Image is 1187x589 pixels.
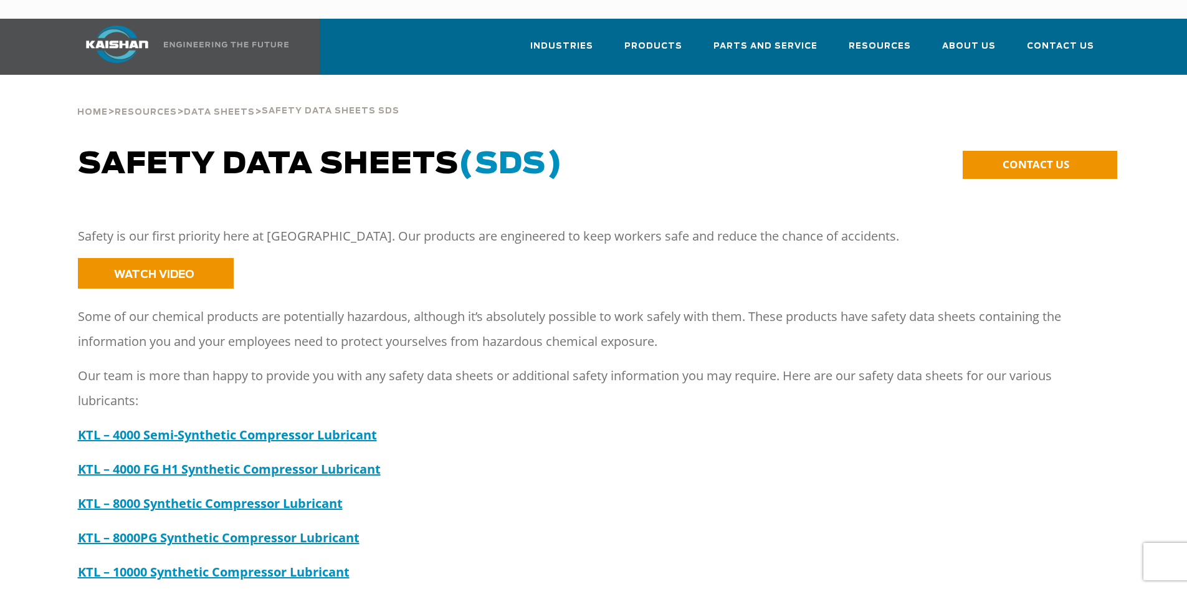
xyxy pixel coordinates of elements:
p: Our team is more than happy to provide you with any safety data sheets or additional safety infor... [78,363,1087,413]
span: Resources [115,108,177,117]
a: About Us [942,30,996,72]
a: Products [624,30,682,72]
span: WATCH VIDEO [114,269,194,280]
span: Products [624,39,682,54]
span: Safety Data Sheets [78,150,563,180]
a: Industries [530,30,593,72]
img: Engineering the future [164,42,288,47]
a: WATCH VIDEO [78,258,234,289]
p: Safety is our first priority here at [GEOGRAPHIC_DATA]. Our products are engineered to keep worke... [78,224,1087,249]
span: About Us [942,39,996,54]
a: Home [77,106,108,117]
a: KTL – 8000PG Synthetic Compressor Lubricant [78,529,360,546]
span: Parts and Service [713,39,818,54]
a: KTL – 10000 Synthetic Compressor Lubricant [78,563,350,580]
span: (SDS) [459,150,563,180]
a: Contact Us [1027,30,1094,72]
a: Resources [849,30,911,72]
span: Safety Data Sheets SDS [262,107,399,115]
span: Data Sheets [184,108,255,117]
img: kaishan logo [70,26,164,63]
a: Kaishan USA [70,19,291,75]
span: Contact Us [1027,39,1094,54]
div: > > > [77,75,399,122]
span: Resources [849,39,911,54]
span: CONTACT US [1003,157,1069,171]
a: CONTACT US [963,151,1117,179]
span: Home [77,108,108,117]
a: Data Sheets [184,106,255,117]
a: Parts and Service [713,30,818,72]
a: KTL – 4000 Semi-Synthetic Compressor Lubricant [78,426,377,443]
a: KTL – 8000 Synthetic Compressor Lubricant [78,495,343,512]
span: Some of our chemical products are potentially hazardous, although it’s absolutely possible to wor... [78,308,1061,350]
a: KTL – 4000 FG H1 Synthetic Compressor Lubricant [78,461,381,477]
span: Industries [530,39,593,54]
a: Resources [115,106,177,117]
